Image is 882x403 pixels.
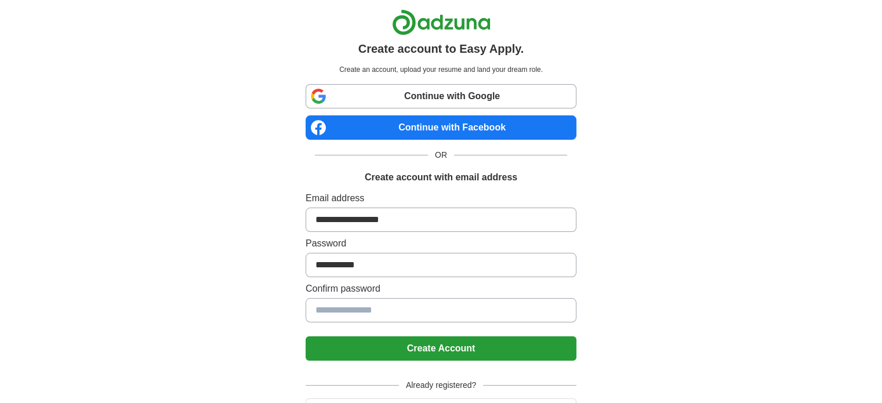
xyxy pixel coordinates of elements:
[306,336,576,361] button: Create Account
[399,379,483,391] span: Already registered?
[306,115,576,140] a: Continue with Facebook
[306,84,576,108] a: Continue with Google
[358,40,524,57] h1: Create account to Easy Apply.
[392,9,491,35] img: Adzuna logo
[306,237,576,250] label: Password
[306,191,576,205] label: Email address
[428,149,454,161] span: OR
[306,282,576,296] label: Confirm password
[365,170,517,184] h1: Create account with email address
[308,64,574,75] p: Create an account, upload your resume and land your dream role.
